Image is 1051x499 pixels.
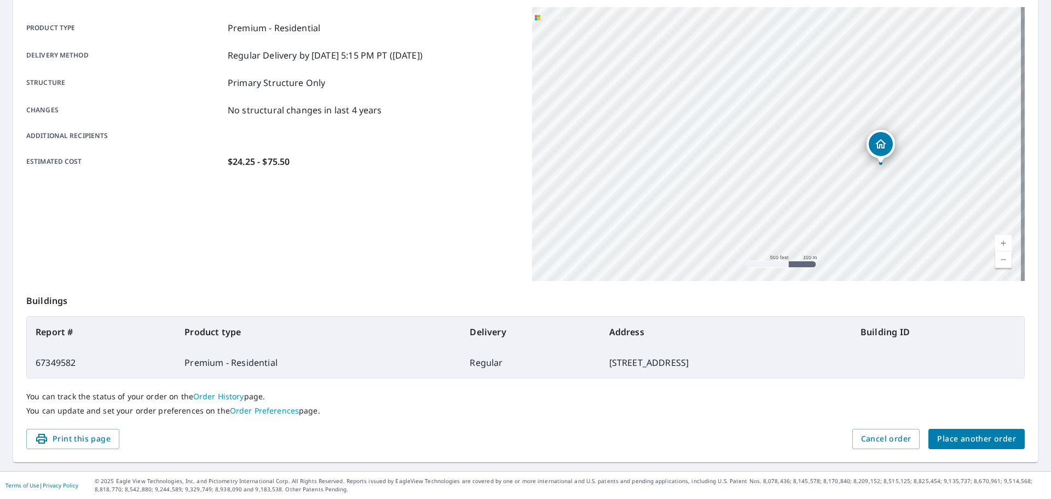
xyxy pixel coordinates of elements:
span: Place another order [937,432,1016,446]
p: Additional recipients [26,131,223,141]
p: | [5,482,78,489]
p: $24.25 - $75.50 [228,155,290,168]
p: Changes [26,104,223,117]
th: Product type [176,317,461,347]
p: You can track the status of your order on the page. [26,392,1025,402]
th: Address [600,317,852,347]
p: No structural changes in last 4 years [228,104,382,117]
th: Delivery [461,317,600,347]
span: Cancel order [861,432,911,446]
td: Premium - Residential [176,347,461,378]
a: Privacy Policy [43,481,78,489]
p: Structure [26,76,223,89]
th: Report # [27,317,176,347]
a: Terms of Use [5,481,39,489]
p: Regular Delivery by [DATE] 5:15 PM PT ([DATE]) [228,49,423,62]
a: Order History [193,391,244,402]
a: Current Level 16, Zoom Out [995,251,1012,268]
div: Dropped pin, building 1, Residential property, 2312 Littlebrooke Ln Atlanta, GA 30338 [867,130,895,164]
p: Premium - Residential [228,21,320,35]
td: Regular [461,347,600,378]
p: Delivery method [26,49,223,62]
a: Current Level 16, Zoom In [995,235,1012,251]
p: © 2025 Eagle View Technologies, Inc. and Pictometry International Corp. All Rights Reserved. Repo... [95,477,1046,494]
p: You can update and set your order preferences on the page. [26,406,1025,416]
button: Cancel order [852,429,920,449]
th: Building ID [852,317,1024,347]
p: Product type [26,21,223,35]
p: Primary Structure Only [228,76,325,89]
p: Estimated cost [26,155,223,168]
td: [STREET_ADDRESS] [600,347,852,378]
button: Place another order [928,429,1025,449]
button: Print this page [26,429,119,449]
p: Buildings [26,281,1025,316]
span: Print this page [35,432,111,446]
td: 67349582 [27,347,176,378]
a: Order Preferences [230,405,299,416]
